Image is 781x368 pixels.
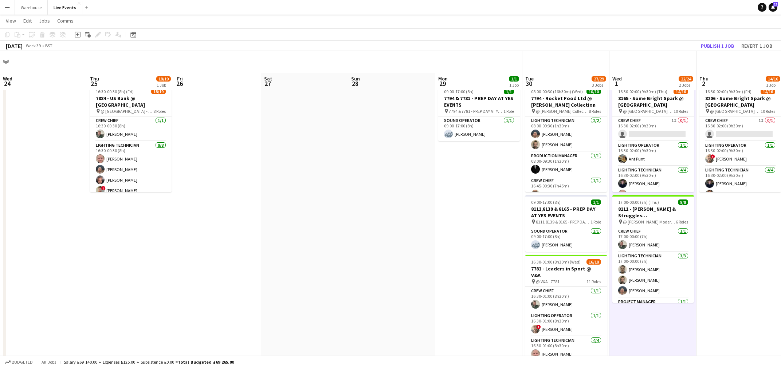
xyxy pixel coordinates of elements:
[4,358,34,366] button: Budgeted
[766,82,780,88] div: 1 Job
[438,116,520,141] app-card-role: Sound Operator1/109:00-17:00 (8h)[PERSON_NAME]
[586,259,601,265] span: 16/18
[525,227,607,252] app-card-role: Sound Operator1/109:00-17:00 (8h)[PERSON_NAME]
[525,195,607,252] app-job-card: 09:00-17:00 (8h)1/18111,8139 & 8165 - PREP DAY AT YES EVENTS 8111,8139 & 8165 - PREP DAY AT YES E...
[157,82,170,88] div: 1 Job
[589,108,601,114] span: 8 Roles
[679,76,693,82] span: 22/24
[592,76,606,82] span: 27/29
[537,325,541,329] span: !
[176,79,183,88] span: 26
[612,116,694,141] app-card-role: Crew Chief1I0/116:30-02:00 (9h30m)
[24,43,42,48] span: Week 39
[612,75,622,82] span: Wed
[590,219,601,225] span: 1 Role
[698,41,737,51] button: Publish 1 job
[2,79,12,88] span: 24
[178,359,234,365] span: Total Budgeted £69 265.00
[586,279,601,284] span: 11 Roles
[90,95,172,108] h3: 7884 - US Bank @ [GEOGRAPHIC_DATA]
[674,89,688,94] span: 14/16
[12,360,33,365] span: Budgeted
[90,141,172,240] app-card-role: Lighting Technician8/816:30-00:30 (8h)[PERSON_NAME][PERSON_NAME][PERSON_NAME]![PERSON_NAME]
[449,108,503,114] span: 7794 & 7781 - PREP DAY AT YES EVENTS
[699,95,781,108] h3: 8206 - Some Bright Spark @ [GEOGRAPHIC_DATA]
[64,359,234,365] div: Salary £69 140.00 + Expenses £125.00 + Subsistence £0.00 =
[766,76,780,82] span: 14/16
[710,108,761,114] span: @ [GEOGRAPHIC_DATA] - 8206
[3,75,12,82] span: Wed
[15,0,48,15] button: Warehouse
[437,79,448,88] span: 29
[3,16,19,25] a: View
[612,166,694,222] app-card-role: Lighting Technician4/416:30-02:00 (9h30m)[PERSON_NAME][PERSON_NAME]
[699,141,781,166] app-card-role: Lighting Operator1/116:30-02:00 (9h30m)![PERSON_NAME]
[525,255,607,363] div: 16:30-01:00 (8h30m) (Wed)16/187781 - Leaders in Sport @ V&A @ V&A - 778111 RolesCrew Chief1/116:3...
[438,95,520,108] h3: 7794 & 7781 - PREP DAY AT YES EVENTS
[711,154,715,159] span: !
[699,75,709,82] span: Thu
[705,89,751,94] span: 16:30-02:00 (9h30m) (Fri)
[509,82,519,88] div: 1 Job
[350,79,360,88] span: 28
[48,0,82,15] button: Live Events
[6,17,16,24] span: View
[678,199,688,205] span: 8/8
[438,84,520,141] app-job-card: 09:00-17:00 (8h)1/17794 & 7781 - PREP DAY AT YES EVENTS 7794 & 7781 - PREP DAY AT YES EVENTS1 Rol...
[738,41,775,51] button: Revert 1 job
[618,89,667,94] span: 16:30-02:00 (9h30m) (Thu)
[90,116,172,141] app-card-role: Crew Chief1/116:30-00:30 (8h)[PERSON_NAME]
[54,16,76,25] a: Comms
[761,108,775,114] span: 10 Roles
[536,219,590,225] span: 8111,8139 & 8165 - PREP DAY AT YES EVENTS
[509,76,519,82] span: 1/1
[591,199,601,205] span: 1/1
[177,75,183,82] span: Fri
[612,84,694,192] app-job-card: 16:30-02:00 (9h30m) (Thu)14/168165 - Some Bright Spark @ [GEOGRAPHIC_DATA] @ [GEOGRAPHIC_DATA] - ...
[39,17,50,24] span: Jobs
[531,199,561,205] span: 09:00-17:00 (8h)
[769,3,777,12] a: 13
[504,89,514,94] span: 1/1
[90,84,172,192] app-job-card: 16:30-00:30 (8h) (Fri)18/197884 - US Bank @ [GEOGRAPHIC_DATA] @ [GEOGRAPHIC_DATA] - 78848 RolesCr...
[525,95,607,108] h3: 7794 - Rocket Food Ltd @ [PERSON_NAME] Collection
[525,152,607,177] app-card-role: Production Manager1/108:00-09:30 (1h30m)[PERSON_NAME]
[698,79,709,88] span: 2
[151,89,166,94] span: 18/19
[525,312,607,336] app-card-role: Lighting Operator1/116:30-01:00 (8h30m)![PERSON_NAME]
[586,89,601,94] span: 10/10
[264,75,272,82] span: Sat
[89,79,99,88] span: 25
[438,75,448,82] span: Mon
[699,116,781,141] app-card-role: Crew Chief1I0/116:30-02:00 (9h30m)
[612,206,694,219] h3: 8111 - [PERSON_NAME] & Struggles ([GEOGRAPHIC_DATA]) Ltd @ [PERSON_NAME][GEOGRAPHIC_DATA]
[40,359,58,365] span: All jobs
[623,108,674,114] span: @ [GEOGRAPHIC_DATA] - 8165
[444,89,474,94] span: 09:00-17:00 (8h)
[699,84,781,192] app-job-card: 16:30-02:00 (9h30m) (Fri)14/168206 - Some Bright Spark @ [GEOGRAPHIC_DATA] @ [GEOGRAPHIC_DATA] - ...
[612,95,694,108] h3: 8165 - Some Bright Spark @ [GEOGRAPHIC_DATA]
[699,166,781,222] app-card-role: Lighting Technician4/416:30-02:00 (9h30m)[PERSON_NAME][PERSON_NAME]
[525,84,607,192] app-job-card: 08:00-00:30 (16h30m) (Wed)10/107794 - Rocket Food Ltd @ [PERSON_NAME] Collection @ [PERSON_NAME] ...
[612,195,694,303] div: 17:00-00:00 (7h) (Thu)8/88111 - [PERSON_NAME] & Struggles ([GEOGRAPHIC_DATA]) Ltd @ [PERSON_NAME]...
[525,75,534,82] span: Tue
[676,219,688,225] span: 6 Roles
[57,17,74,24] span: Comms
[23,17,32,24] span: Edit
[503,108,514,114] span: 1 Role
[156,76,171,82] span: 18/19
[531,89,583,94] span: 08:00-00:30 (16h30m) (Wed)
[612,252,694,298] app-card-role: Lighting Technician3/317:00-00:00 (7h)[PERSON_NAME][PERSON_NAME][PERSON_NAME]
[101,186,106,190] span: !
[531,259,581,265] span: 16:30-01:00 (8h30m) (Wed)
[525,206,607,219] h3: 8111,8139 & 8165 - PREP DAY AT YES EVENTS
[536,108,589,114] span: @ [PERSON_NAME] Collection - 7794
[45,43,52,48] div: BST
[592,82,606,88] div: 3 Jobs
